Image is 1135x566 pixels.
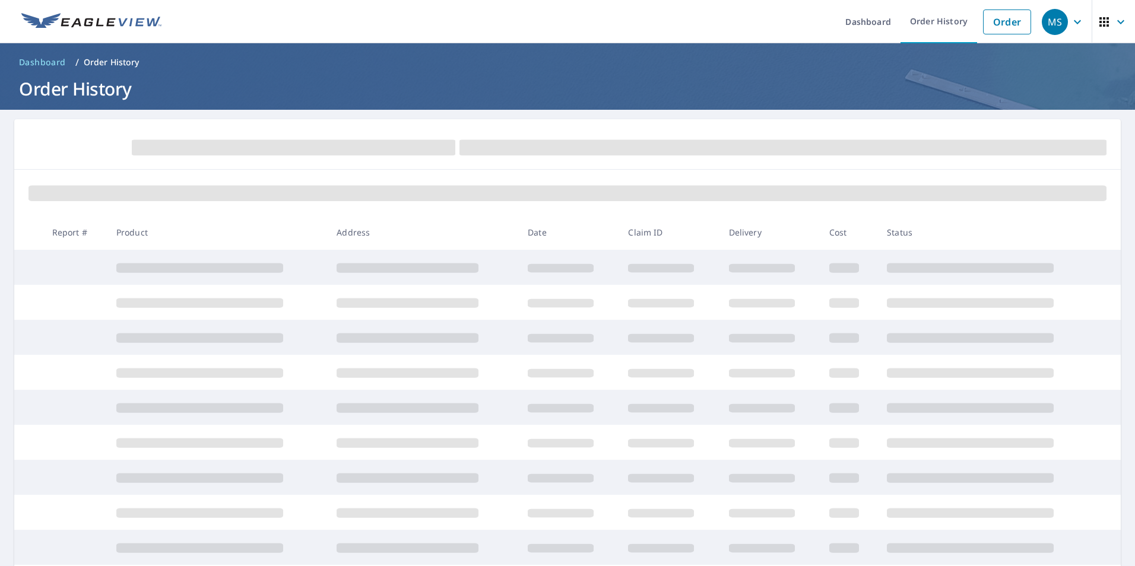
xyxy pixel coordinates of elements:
h1: Order History [14,77,1121,101]
div: MS [1042,9,1068,35]
th: Product [107,215,328,250]
a: Order [983,9,1031,34]
th: Report # [43,215,107,250]
th: Cost [820,215,877,250]
th: Claim ID [619,215,719,250]
a: Dashboard [14,53,71,72]
img: EV Logo [21,13,161,31]
p: Order History [84,56,140,68]
th: Delivery [719,215,820,250]
th: Address [327,215,518,250]
th: Status [877,215,1098,250]
nav: breadcrumb [14,53,1121,72]
th: Date [518,215,619,250]
li: / [75,55,79,69]
span: Dashboard [19,56,66,68]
